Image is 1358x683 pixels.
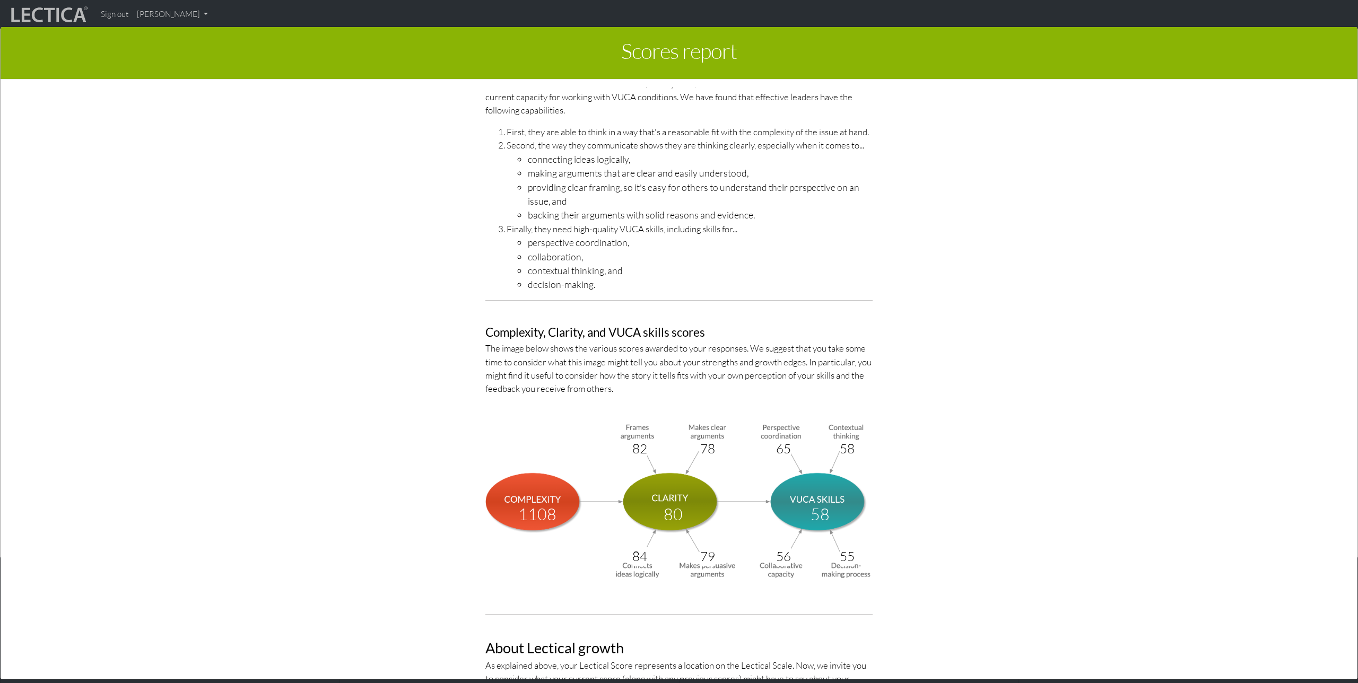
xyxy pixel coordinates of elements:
div: 82 [632,439,647,459]
li: perspective coordination, [528,235,873,249]
li: making arguments that are clear and easily understood, [528,166,873,180]
li: contextual thinking, and [528,264,873,277]
li: Second, the way they communicate shows they are thinking clearly, especially when it comes to... [507,138,873,222]
h1: Scores report [8,35,1350,71]
li: Finally, they need high-quality VUCA skills, including skills for... [507,222,873,292]
p: The model above shows how Lectical Level, Clarity skills, and VUCA skills contribute to an indivi... [485,77,873,117]
div: 65 [776,439,791,459]
div: 58 [840,439,855,459]
li: decision-making. [528,277,873,291]
div: 79 [700,547,715,566]
div: 56 [776,547,791,566]
li: collaboration, [528,250,873,264]
li: connecting ideas logically, [528,152,873,166]
div: 78 [700,439,715,459]
img: Lectical, VUCA, & Clarity Scores [485,421,873,580]
li: providing clear framing, so it's easy for others to understand their perspective on an issue, and [528,180,873,208]
li: backing their arguments with solid reasons and evidence. [528,208,873,222]
h2: About Lectical growth [485,640,873,656]
p: The image below shows the various scores awarded to your responses. We suggest that you take some... [485,341,873,395]
li: First, they are able to think in a way that's a reasonable fit with the complexity of the issue a... [507,125,873,138]
div: 80 [664,502,683,527]
h3: Complexity, Clarity, and VUCA skills scores [485,326,873,339]
div: 55 [840,547,855,566]
div: 1108 [518,502,556,527]
div: 84 [632,547,647,566]
div: 58 [811,502,830,527]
